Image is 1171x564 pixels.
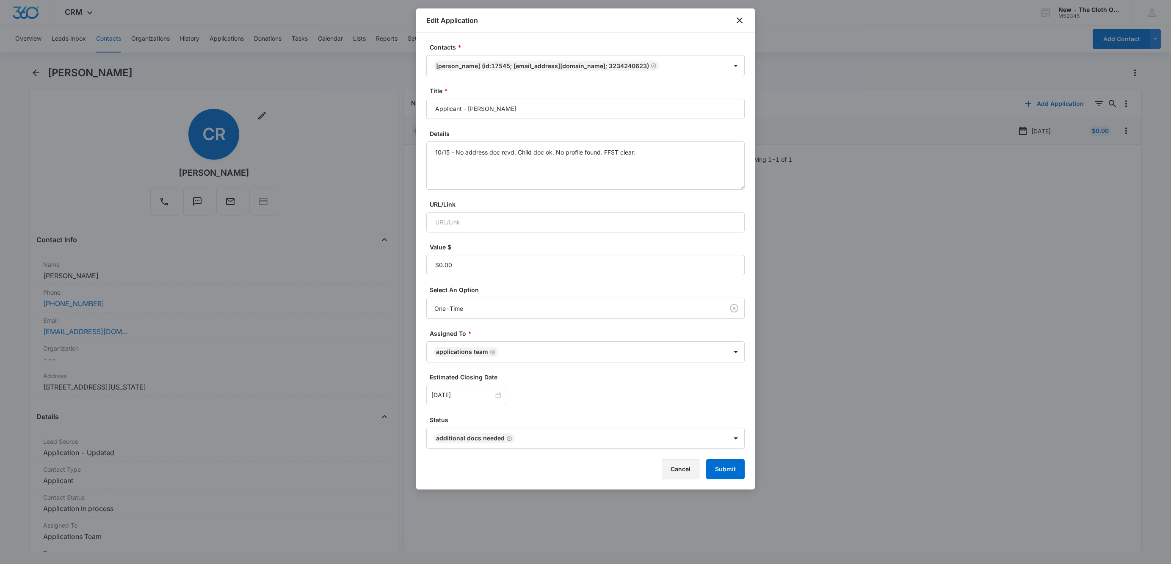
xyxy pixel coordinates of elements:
button: Cancel [662,459,699,479]
button: close [735,15,745,25]
div: Remove Cameron Robinson (ID:17545; cameronrobinson219@gmail.com; 3234240623) [649,63,657,69]
input: Title [426,99,745,119]
button: Submit [706,459,745,479]
input: Oct 22, 2025 [431,390,494,400]
label: Select An Option [430,285,748,294]
div: Remove Applications Team [488,349,496,355]
input: Value $ [426,255,745,275]
input: URL/Link [426,212,745,232]
label: Status [430,415,748,424]
h1: Edit Application [426,15,478,25]
button: Clear [727,301,741,315]
label: Contacts [430,43,748,52]
textarea: 10/15 - No address doc rcvd. Child doc ok. No profile found. FFST clear. [426,141,745,190]
label: Estimated Closing Date [430,373,748,382]
label: Value $ [430,243,748,252]
div: [PERSON_NAME] (ID:17545; [EMAIL_ADDRESS][DOMAIN_NAME]; 3234240623) [436,62,649,69]
label: URL/Link [430,200,748,209]
label: Details [430,129,748,138]
label: Title [430,86,748,95]
div: Additional Docs Needed [436,435,505,441]
div: Remove Additional Docs Needed [505,435,512,441]
div: Applications Team [436,349,488,355]
label: Assigned To [430,329,748,338]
